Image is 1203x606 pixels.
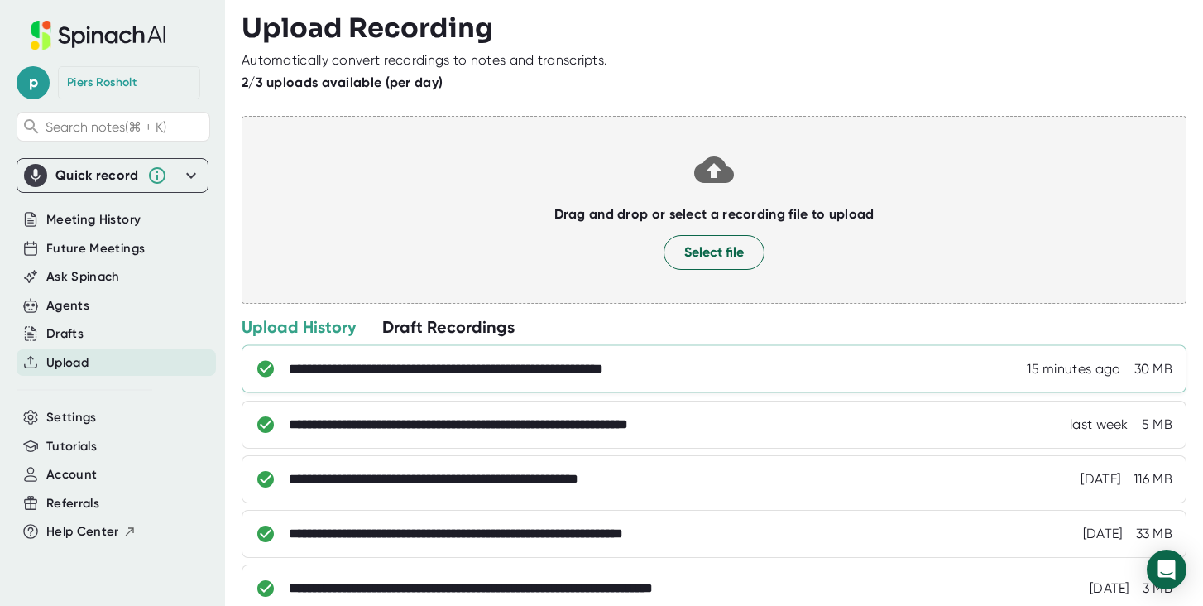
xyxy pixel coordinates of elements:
[46,465,97,484] button: Account
[242,316,356,338] div: Upload History
[46,353,89,373] button: Upload
[46,408,97,427] button: Settings
[1090,580,1129,597] div: [DATE]
[1136,526,1173,542] div: 33 MB
[46,119,166,135] span: Search notes (⌘ + K)
[46,494,99,513] button: Referrals
[46,210,141,229] button: Meeting History
[67,75,137,90] div: Piers Rosholt
[1134,361,1173,378] div: 30 MB
[684,243,744,262] span: Select file
[554,206,875,222] b: Drag and drop or select a recording file to upload
[1083,526,1123,542] div: [DATE]
[46,239,145,258] button: Future Meetings
[55,167,139,184] div: Quick record
[1081,471,1120,488] div: [DATE]
[242,12,1186,44] h3: Upload Recording
[1143,580,1172,597] div: 3 MB
[382,316,515,338] div: Draft Recordings
[46,437,97,456] button: Tutorials
[242,75,443,90] b: 2/3 uploads available (per day)
[1070,416,1129,433] div: last week
[46,325,84,344] button: Drafts
[17,66,50,99] span: p
[24,159,201,192] div: Quick record
[46,522,119,541] span: Help Center
[46,296,89,315] button: Agents
[664,235,764,270] button: Select file
[1134,471,1172,488] div: 116 MB
[1147,550,1186,589] div: Open Intercom Messenger
[46,522,137,541] button: Help Center
[1027,361,1120,378] div: 02/09/2025, 20:54:46
[242,52,607,69] div: Automatically convert recordings to notes and transcripts.
[46,267,120,286] button: Ask Spinach
[1142,416,1172,433] div: 5 MB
